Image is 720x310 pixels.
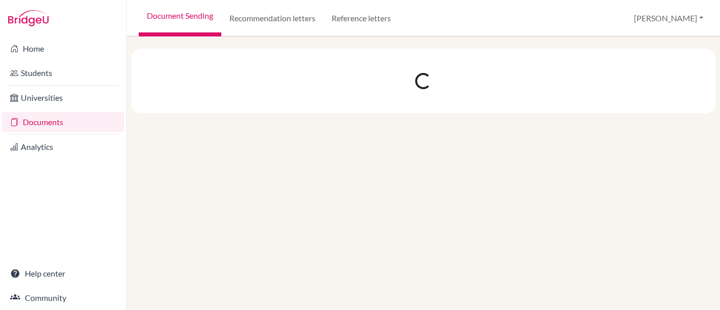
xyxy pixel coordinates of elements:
a: Home [2,38,124,59]
a: Documents [2,112,124,132]
a: Community [2,288,124,308]
a: Help center [2,263,124,284]
button: [PERSON_NAME] [629,9,708,28]
a: Students [2,63,124,83]
img: Bridge-U [8,10,49,26]
a: Analytics [2,137,124,157]
a: Universities [2,88,124,108]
